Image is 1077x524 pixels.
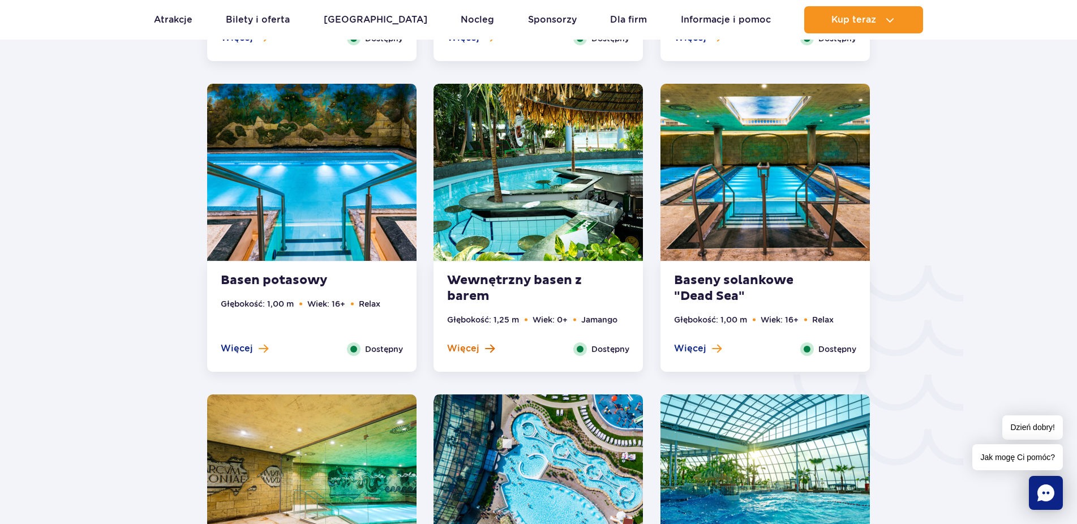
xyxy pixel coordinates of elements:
li: Wiek: 16+ [307,298,345,310]
div: Chat [1029,476,1063,510]
button: Więcej [447,342,495,355]
li: Głębokość: 1,25 m [447,313,519,326]
a: [GEOGRAPHIC_DATA] [324,6,427,33]
a: Dla firm [610,6,647,33]
span: Dostępny [818,343,856,355]
li: Wiek: 0+ [533,313,568,326]
strong: Wewnętrzny basen z barem [447,273,584,304]
a: Bilety i oferta [226,6,290,33]
span: Dostępny [591,343,629,355]
li: Relax [359,298,380,310]
a: Atrakcje [154,6,192,33]
a: Sponsorzy [528,6,577,33]
li: Jamango [581,313,617,326]
li: Wiek: 16+ [761,313,799,326]
img: Pool with bar [434,84,643,261]
span: Więcej [221,342,253,355]
img: Baseny solankowe [660,84,870,261]
button: Kup teraz [804,6,923,33]
span: Jak mogę Ci pomóc? [972,444,1063,470]
a: Informacje i pomoc [681,6,771,33]
button: Więcej [221,342,268,355]
button: Więcej [674,342,722,355]
li: Relax [812,313,834,326]
span: Dzień dobry! [1002,415,1063,440]
span: Kup teraz [831,15,876,25]
a: Nocleg [461,6,494,33]
strong: Basen potasowy [221,273,358,289]
img: Potassium Pool [207,84,417,261]
li: Głębokość: 1,00 m [221,298,294,310]
span: Więcej [447,342,479,355]
strong: Baseny solankowe "Dead Sea" [674,273,811,304]
span: Dostępny [365,343,403,355]
span: Więcej [674,342,706,355]
li: Głębokość: 1,00 m [674,313,747,326]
